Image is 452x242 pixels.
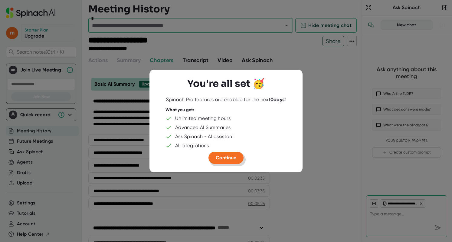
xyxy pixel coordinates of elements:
div: All integrations [175,143,209,149]
b: 0 days! [270,97,286,102]
div: Unlimited meeting hours [175,115,231,121]
div: Ask Spinach - AI assistant [175,134,234,140]
h3: You're all set 🥳 [187,78,265,90]
div: What you get: [165,107,194,113]
div: Spinach Pro features are enabled for the next [166,97,286,103]
div: Advanced AI Summaries [175,124,231,131]
button: Continue [208,152,244,164]
span: Continue [216,155,236,161]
